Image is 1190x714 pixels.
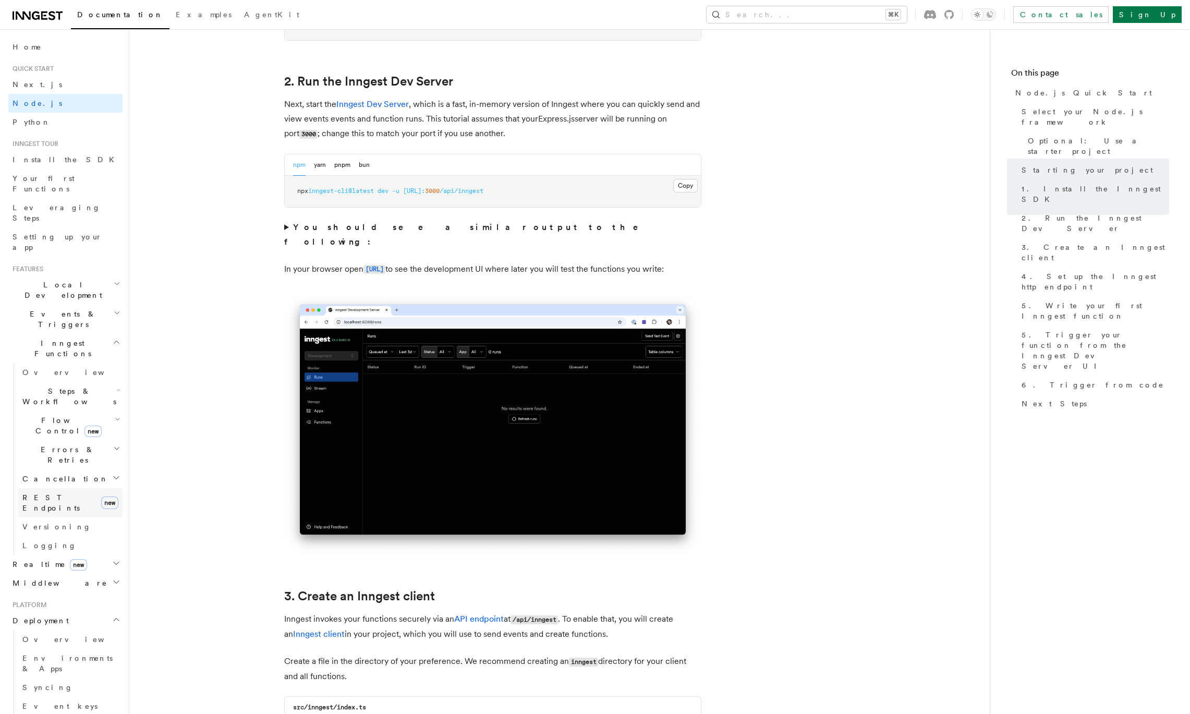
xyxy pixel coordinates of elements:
[13,233,102,251] span: Setting up your app
[18,517,123,536] a: Versioning
[1022,380,1164,390] span: 6. Trigger from code
[84,426,102,437] span: new
[1017,161,1169,179] a: Starting your project
[1022,242,1169,263] span: 3. Create an Inngest client
[71,3,169,29] a: Documentation
[297,187,308,195] span: npx
[511,615,558,624] code: /api/inngest
[18,649,123,678] a: Environments & Apps
[18,382,123,411] button: Steps & Workflows
[284,97,701,141] p: Next, start the , which is a fast, in-memory version of Inngest where you can quickly send and vi...
[13,155,120,164] span: Install the SDK
[284,654,701,684] p: Create a file in the directory of your preference. We recommend creating an directory for your cl...
[1017,325,1169,376] a: 5. Trigger your function from the Inngest Dev Server UI
[1017,209,1169,238] a: 2. Run the Inngest Dev Server
[284,294,701,556] img: Inngest Dev Server's 'Runs' tab with no data
[392,187,399,195] span: -u
[1017,267,1169,296] a: 4. Set up the Inngest http endpoint
[18,386,116,407] span: Steps & Workflows
[18,678,123,697] a: Syncing
[169,3,238,28] a: Examples
[293,704,366,711] code: src/inngest/index.ts
[8,38,123,56] a: Home
[18,474,108,484] span: Cancellation
[18,536,123,555] a: Logging
[238,3,306,28] a: AgentKit
[8,198,123,227] a: Leveraging Steps
[1113,6,1182,23] a: Sign Up
[8,150,123,169] a: Install the SDK
[22,523,91,531] span: Versioning
[314,154,326,176] button: yarn
[673,179,698,192] button: Copy
[8,309,114,330] span: Events & Triggers
[8,275,123,305] button: Local Development
[1017,394,1169,413] a: Next Steps
[8,265,43,273] span: Features
[378,187,388,195] span: dev
[8,338,113,359] span: Inngest Functions
[1022,271,1169,292] span: 4. Set up the Inngest http endpoint
[244,10,299,19] span: AgentKit
[18,630,123,649] a: Overview
[284,589,435,603] a: 3. Create an Inngest client
[1022,106,1169,127] span: Select your Node.js framework
[886,9,901,20] kbd: ⌘K
[284,220,701,249] summary: You should see a similar output to the following:
[363,265,385,274] code: [URL]
[22,683,73,692] span: Syncing
[8,94,123,113] a: Node.js
[8,611,123,630] button: Deployment
[284,262,701,277] p: In your browser open to see the development UI where later you will test the functions you write:
[18,411,123,440] button: Flow Controlnew
[8,65,54,73] span: Quick start
[1011,83,1169,102] a: Node.js Quick Start
[22,368,130,377] span: Overview
[70,559,87,571] span: new
[22,654,113,673] span: Environments & Apps
[1022,213,1169,234] span: 2. Run the Inngest Dev Server
[569,658,598,667] code: inngest
[8,363,123,555] div: Inngest Functions
[403,187,425,195] span: [URL]:
[18,444,113,465] span: Errors & Retries
[1022,300,1169,321] span: 5. Write your first Inngest function
[13,99,62,107] span: Node.js
[8,305,123,334] button: Events & Triggers
[18,469,123,488] button: Cancellation
[22,541,77,550] span: Logging
[176,10,232,19] span: Examples
[8,169,123,198] a: Your first Functions
[101,497,118,509] span: new
[454,614,504,624] a: API endpoint
[18,488,123,517] a: REST Endpointsnew
[8,75,123,94] a: Next.js
[22,635,130,644] span: Overview
[1011,67,1169,83] h4: On this page
[1024,131,1169,161] a: Optional: Use a starter project
[18,415,115,436] span: Flow Control
[13,203,101,222] span: Leveraging Steps
[1022,184,1169,204] span: 1. Install the Inngest SDK
[1022,398,1087,409] span: Next Steps
[8,555,123,574] button: Realtimenew
[336,99,409,109] a: Inngest Dev Server
[13,174,75,193] span: Your first Functions
[425,187,440,195] span: 3000
[284,222,653,247] strong: You should see a similar output to the following:
[8,334,123,363] button: Inngest Functions
[293,629,345,639] a: Inngest client
[1017,238,1169,267] a: 3. Create an Inngest client
[284,612,701,642] p: Inngest invokes your functions securely via an at . To enable that, you will create an in your pr...
[8,227,123,257] a: Setting up your app
[8,280,114,300] span: Local Development
[1022,165,1153,175] span: Starting your project
[284,74,453,89] a: 2. Run the Inngest Dev Server
[293,154,306,176] button: npm
[359,154,370,176] button: bun
[1022,330,1169,371] span: 5. Trigger your function from the Inngest Dev Server UI
[334,154,350,176] button: pnpm
[8,578,107,588] span: Middleware
[8,615,69,626] span: Deployment
[440,187,483,195] span: /api/inngest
